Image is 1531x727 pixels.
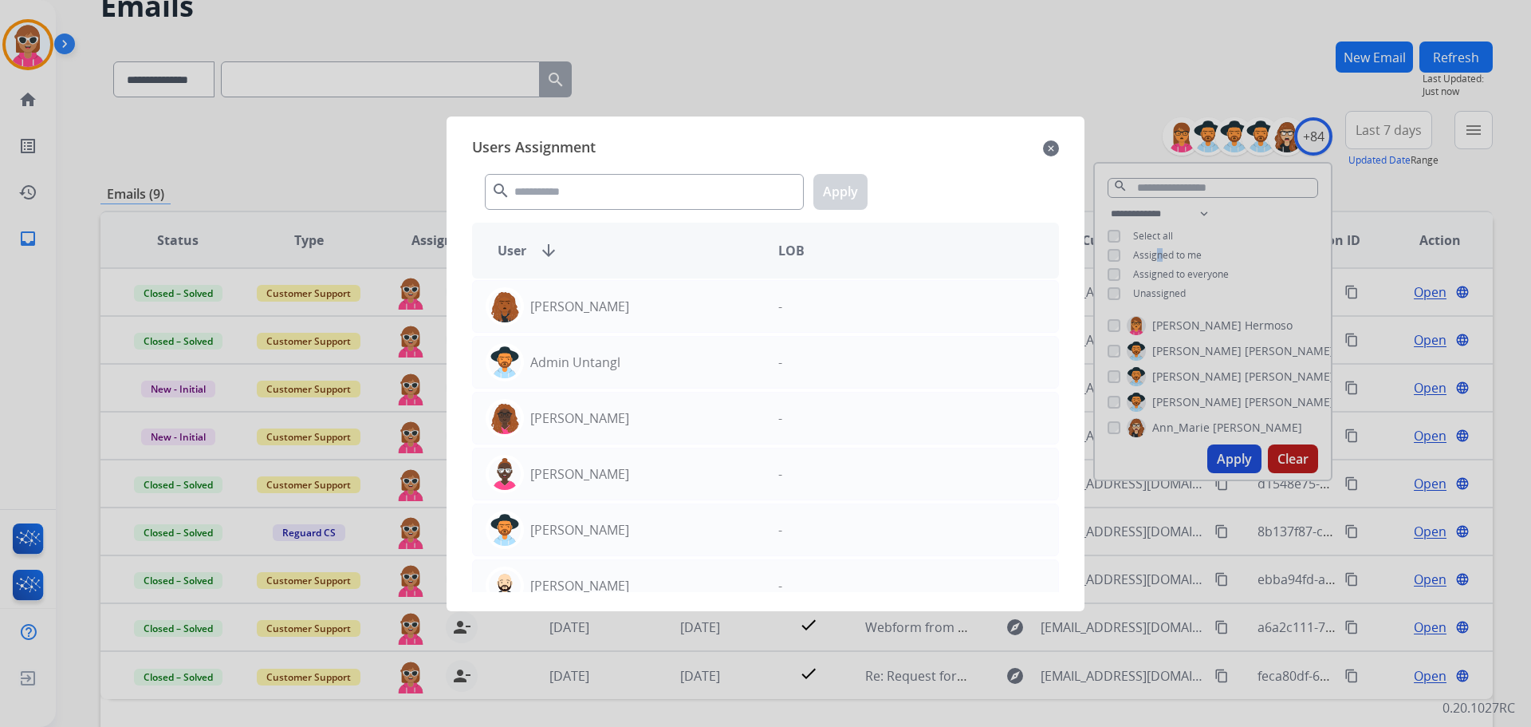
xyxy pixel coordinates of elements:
[530,409,629,428] p: [PERSON_NAME]
[530,520,629,539] p: [PERSON_NAME]
[491,181,510,200] mat-icon: search
[530,576,629,595] p: [PERSON_NAME]
[778,297,782,316] p: -
[813,174,868,210] button: Apply
[778,576,782,595] p: -
[778,241,805,260] span: LOB
[778,520,782,539] p: -
[530,464,629,484] p: [PERSON_NAME]
[530,297,629,316] p: [PERSON_NAME]
[485,241,765,260] div: User
[778,353,782,372] p: -
[778,409,782,428] p: -
[530,353,620,372] p: Admin Untangl
[472,136,596,161] span: Users Assignment
[778,464,782,484] p: -
[539,241,558,260] mat-icon: arrow_downward
[1043,139,1059,158] mat-icon: close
